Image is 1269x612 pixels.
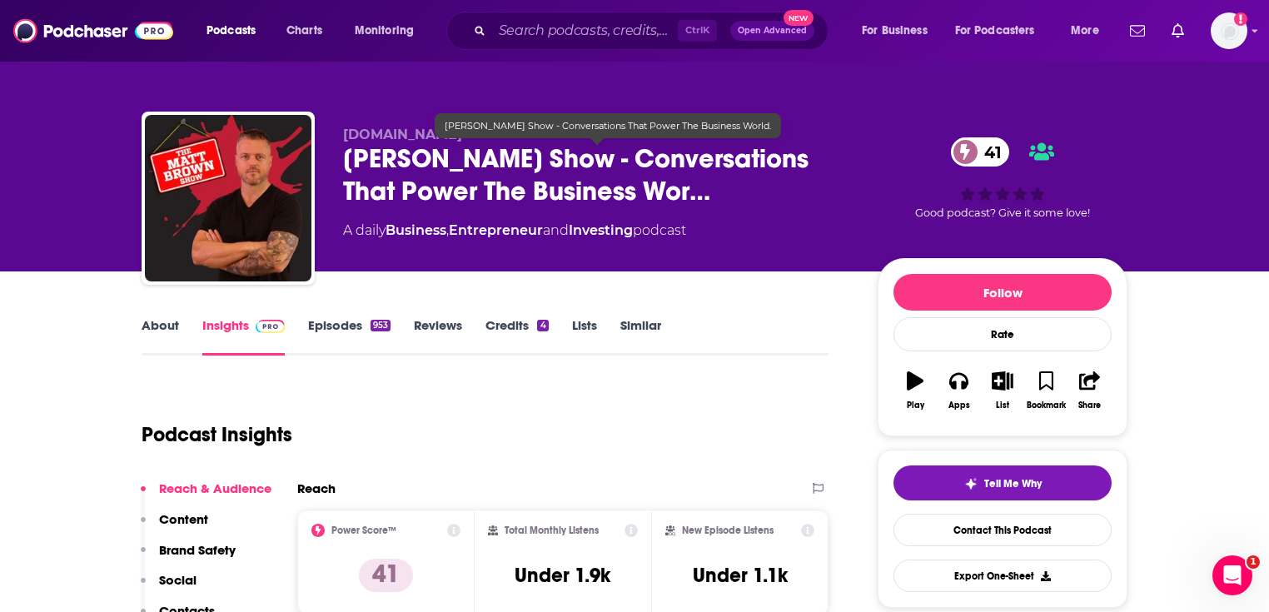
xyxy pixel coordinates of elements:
span: New [784,10,814,26]
div: Play [907,401,924,410]
span: , [446,222,449,238]
span: and [543,222,569,238]
span: Charts [286,19,322,42]
a: Investing [569,222,633,238]
h3: Under 1.9k [515,563,610,588]
img: Podchaser Pro [256,320,285,333]
div: Bookmark [1027,401,1066,410]
a: Entrepreneur [449,222,543,238]
button: open menu [1059,17,1120,44]
button: Play [893,361,937,420]
svg: Add a profile image [1234,12,1247,26]
a: Contact This Podcast [893,514,1112,546]
a: Credits4 [485,317,548,356]
button: tell me why sparkleTell Me Why [893,465,1112,500]
div: List [996,401,1009,410]
a: InsightsPodchaser Pro [202,317,285,356]
h2: Reach [297,480,336,496]
div: Share [1078,401,1101,410]
span: [DOMAIN_NAME] [343,127,462,142]
span: Ctrl K [678,20,717,42]
button: Apps [937,361,980,420]
a: Episodes953 [308,317,391,356]
button: Show profile menu [1211,12,1247,49]
a: About [142,317,179,356]
span: Monitoring [355,19,414,42]
div: Rate [893,317,1112,351]
span: Logged in as rpearson [1211,12,1247,49]
span: Tell Me Why [984,477,1042,490]
button: Social [141,572,197,603]
h2: Power Score™ [331,525,396,536]
iframe: Intercom live chat [1212,555,1252,595]
span: 41 [968,137,1010,167]
a: Show notifications dropdown [1165,17,1191,45]
a: Charts [276,17,332,44]
button: open menu [944,17,1059,44]
span: 1 [1247,555,1260,569]
button: Reach & Audience [141,480,271,511]
p: Content [159,511,208,527]
span: For Business [862,19,928,42]
h3: Under 1.1k [693,563,788,588]
span: Good podcast? Give it some love! [915,206,1090,219]
a: Lists [572,317,597,356]
a: Show notifications dropdown [1123,17,1152,45]
a: Business [386,222,446,238]
button: Follow [893,274,1112,311]
button: open menu [343,17,435,44]
img: tell me why sparkle [964,477,978,490]
button: open menu [850,17,948,44]
span: Open Advanced [738,27,807,35]
button: Share [1068,361,1112,420]
button: Open AdvancedNew [730,21,814,41]
p: Social [159,572,197,588]
div: 41Good podcast? Give it some love! [878,127,1127,230]
span: For Podcasters [955,19,1035,42]
img: Matt Brown Show - Conversations That Power The Business World. [145,115,311,281]
p: 41 [359,559,413,592]
div: A daily podcast [343,221,686,241]
div: 4 [537,320,548,331]
h1: Podcast Insights [142,422,292,447]
div: Apps [948,401,970,410]
input: Search podcasts, credits, & more... [492,17,678,44]
h2: New Episode Listens [682,525,774,536]
h2: Total Monthly Listens [505,525,599,536]
p: Reach & Audience [159,480,271,496]
button: Brand Safety [141,542,236,573]
span: Podcasts [207,19,256,42]
div: Search podcasts, credits, & more... [462,12,844,50]
button: Export One-Sheet [893,560,1112,592]
a: Reviews [414,317,462,356]
img: User Profile [1211,12,1247,49]
button: List [981,361,1024,420]
span: More [1071,19,1099,42]
p: Brand Safety [159,542,236,558]
button: open menu [195,17,277,44]
a: 41 [951,137,1010,167]
a: Similar [620,317,661,356]
button: Content [141,511,208,542]
img: Podchaser - Follow, Share and Rate Podcasts [13,15,173,47]
div: [PERSON_NAME] Show - Conversations That Power The Business World. [435,113,781,138]
div: 953 [371,320,391,331]
button: Bookmark [1024,361,1067,420]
